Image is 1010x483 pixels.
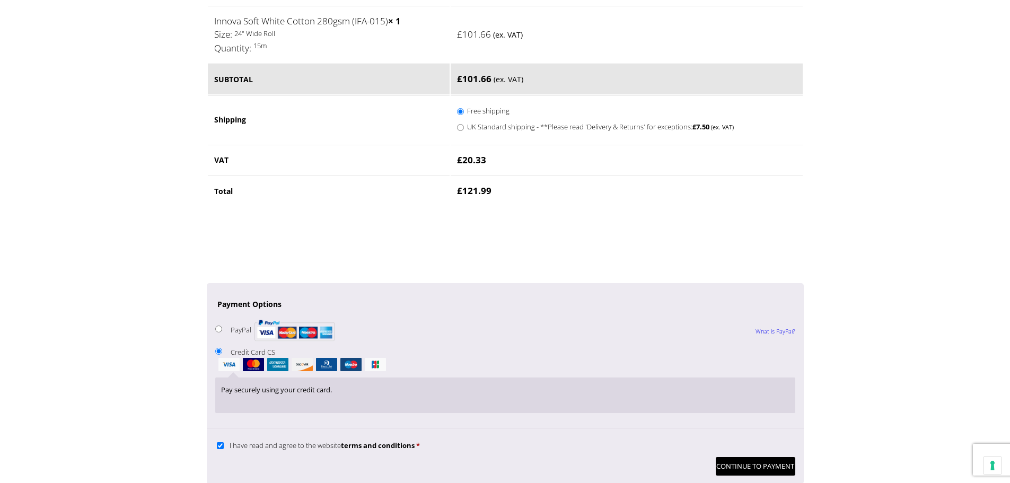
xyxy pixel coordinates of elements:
[230,441,415,450] span: I have read and agree to the website
[692,122,709,131] bdi: 7.50
[267,358,288,371] img: amex
[457,185,462,197] span: £
[756,318,795,345] a: What is PayPal?
[292,358,313,371] img: discover
[214,41,251,55] dt: Quantity:
[493,30,523,40] small: (ex. VAT)
[208,145,450,175] th: VAT
[983,456,1002,475] button: Your consent preferences for tracking technologies
[457,73,462,85] span: £
[494,74,523,84] small: (ex. VAT)
[208,95,450,144] th: Shipping
[208,64,450,94] th: Subtotal
[214,40,444,52] p: 15m
[341,441,415,450] a: terms and conditions
[457,73,491,85] bdi: 101.66
[467,104,772,117] label: Free shipping
[457,154,462,166] span: £
[457,154,486,166] bdi: 20.33
[416,441,420,450] abbr: required
[217,442,224,449] input: I have read and agree to the websiteterms and conditions *
[716,457,795,476] button: Continue to Payment
[243,358,264,371] img: mastercard
[207,219,368,261] iframe: reCAPTCHA
[221,384,788,396] p: Pay securely using your credit card.
[215,347,795,371] label: Credit Card CS
[231,325,335,335] label: PayPal
[218,358,240,371] img: visa
[457,28,491,40] bdi: 101.66
[254,317,335,344] img: PayPal acceptance mark
[467,120,772,133] label: UK Standard shipping - **Please read 'Delivery & Returns' for exceptions:
[457,185,491,197] bdi: 121.99
[208,175,450,206] th: Total
[316,358,337,371] img: dinersclub
[711,123,734,131] small: (ex. VAT)
[214,28,444,40] p: 24" Wide Roll
[692,122,696,131] span: £
[457,28,462,40] span: £
[208,6,450,63] td: Innova Soft White Cotton 280gsm (IFA-015)
[340,358,362,371] img: maestro
[388,15,401,27] strong: × 1
[214,28,232,41] dt: Size:
[365,358,386,371] img: jcb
